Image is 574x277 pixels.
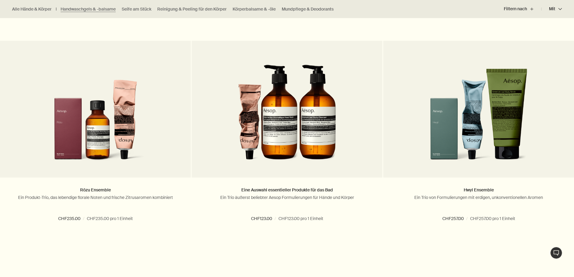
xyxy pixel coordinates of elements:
[9,195,182,200] p: Ein Produkt-Trio, das lebendige florale Noten und frische Zitrusaromen kombiniert
[383,57,574,178] a: Hwyl scented trio
[470,215,515,222] span: CHF257.00 pro 1 Einheit
[201,195,373,200] p: Ein Trio äußerst beliebter Aesop Formulierungen für Hände und Körper
[122,6,151,12] a: Seife am Stück
[192,57,382,178] a: Resurrection Aromatique Hand Wash, Resurrection Aromatique Hand Balm and Geranium Leaf Body Clean...
[430,57,528,168] img: Hwyl scented trio
[241,187,333,193] a: Eine Auswahl essentieller Produkte für das Bad
[61,6,116,12] a: Handwaschgels & -balsame
[466,215,468,222] span: /
[504,2,541,16] button: Filtern nach
[58,215,80,222] span: CHF235.00
[87,215,133,222] span: CHF235.00 pro 1 Einheit
[278,215,323,222] span: CHF123.00 pro 1 Einheit
[238,57,336,168] img: Resurrection Aromatique Hand Wash, Resurrection Aromatique Hand Balm and Geranium Leaf Body Clean...
[80,187,111,193] a: Rōzu Ensemble
[83,215,84,222] span: /
[251,215,272,222] span: CHF123.00
[274,215,276,222] span: /
[233,6,276,12] a: Körperbalsame & -öle
[12,6,52,12] a: Alle Hände & Körper
[157,6,227,12] a: Reinigung & Peeling für den Körper
[442,215,464,222] span: CHF257.00
[46,57,145,168] img: Rozu Ensemble
[464,187,494,193] a: Hwyl Ensemble
[392,195,565,200] p: Ein Trio von Formulierungen mit erdigen, unkonventionellen Aromen
[550,247,562,259] button: Live-Support Chat
[541,2,562,16] button: Mit
[282,6,334,12] a: Mundpflege & Deodorants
